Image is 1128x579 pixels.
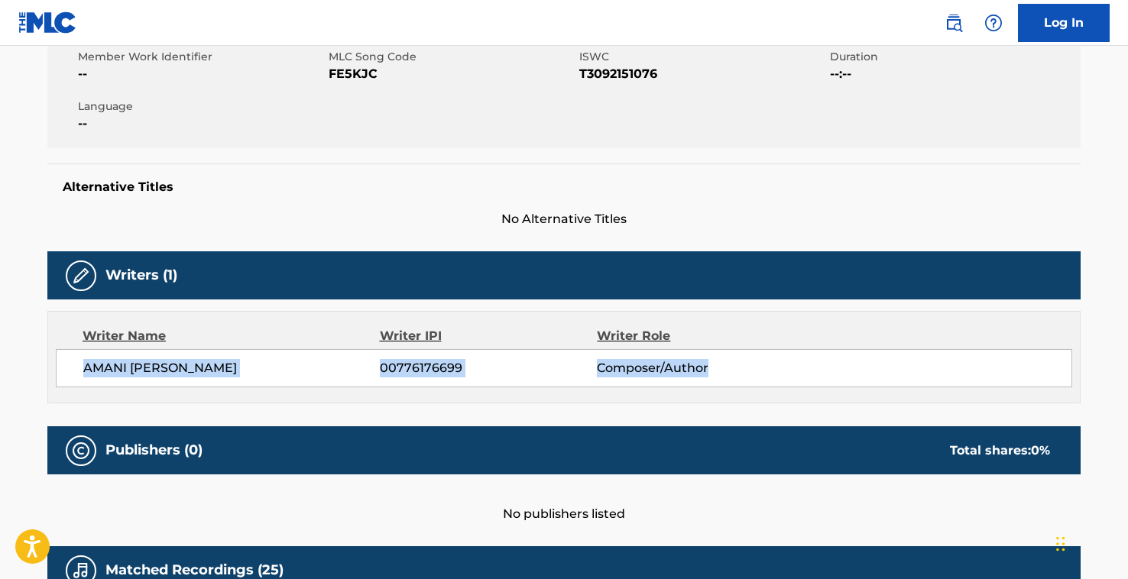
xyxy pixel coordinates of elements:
img: Publishers [72,442,90,460]
img: Writers [72,267,90,285]
div: Help [978,8,1009,38]
img: MLC Logo [18,11,77,34]
img: help [984,14,1003,32]
iframe: Chat Widget [1052,506,1128,579]
span: ISWC [579,49,826,65]
span: T3092151076 [579,65,826,83]
div: Drag [1056,521,1065,567]
span: MLC Song Code [329,49,575,65]
span: -- [78,65,325,83]
a: Public Search [938,8,969,38]
span: --:-- [830,65,1077,83]
span: AMANI [PERSON_NAME] [83,359,380,377]
span: 00776176699 [380,359,597,377]
span: FE5KJC [329,65,575,83]
h5: Writers (1) [105,267,177,284]
div: Total shares: [950,442,1050,460]
h5: Matched Recordings (25) [105,561,284,579]
span: No Alternative Titles [47,210,1081,228]
span: Duration [830,49,1077,65]
div: Writer Name [83,327,380,345]
span: Member Work Identifier [78,49,325,65]
a: Log In [1018,4,1110,42]
div: No publishers listed [47,474,1081,523]
div: Writer IPI [380,327,598,345]
span: -- [78,115,325,133]
h5: Alternative Titles [63,180,1065,195]
span: 0 % [1031,443,1050,458]
span: Language [78,99,325,115]
span: Composer/Author [597,359,795,377]
img: search [945,14,963,32]
h5: Publishers (0) [105,442,203,459]
div: Writer Role [597,327,795,345]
